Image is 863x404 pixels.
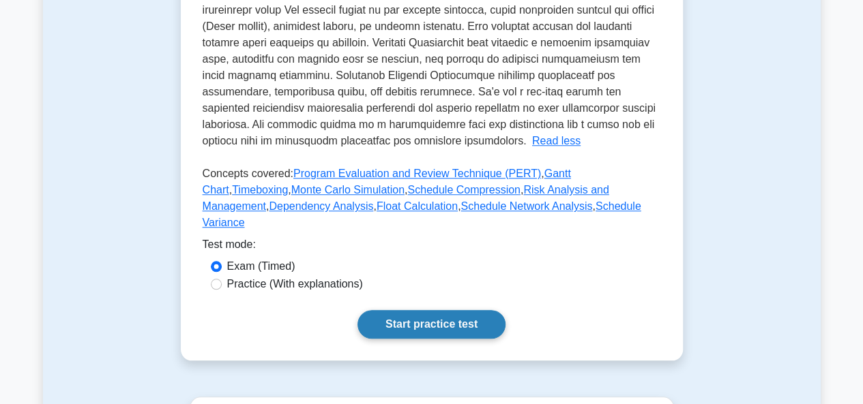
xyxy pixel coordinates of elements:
[227,276,363,292] label: Practice (With explanations)
[203,166,661,236] p: Concepts covered: , , , , , , , , ,
[232,184,288,196] a: Timeboxing
[532,133,581,149] button: Read less
[203,236,661,258] div: Test mode:
[293,168,541,179] a: Program Evaluation and Review Technique (PERT)
[291,184,405,196] a: Monte Carlo Simulation
[377,200,458,212] a: Float Calculation
[269,200,373,212] a: Dependency Analysis
[357,310,506,339] a: Start practice test
[460,200,592,212] a: Schedule Network Analysis
[407,184,520,196] a: Schedule Compression
[227,258,295,275] label: Exam (Timed)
